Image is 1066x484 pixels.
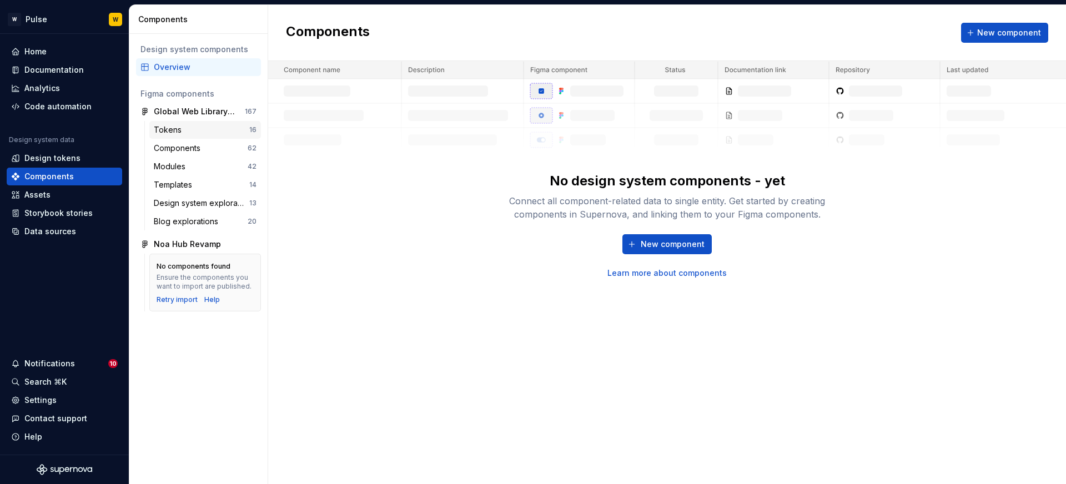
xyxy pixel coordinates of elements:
div: Figma components [140,88,257,99]
div: Design system components [140,44,257,55]
a: Modules42 [149,158,261,175]
div: Templates [154,179,197,190]
div: 20 [248,217,257,226]
div: Assets [24,189,51,200]
span: New component [641,239,705,250]
div: Contact support [24,413,87,424]
div: 16 [249,125,257,134]
div: Design system data [9,135,74,144]
div: Components [138,14,263,25]
a: Design tokens [7,149,122,167]
div: No components found [157,262,230,271]
div: Components [24,171,74,182]
div: Code automation [24,101,92,112]
a: Components62 [149,139,261,157]
div: W [113,15,118,24]
span: 10 [108,359,118,368]
button: Contact support [7,410,122,427]
div: Blog explorations [154,216,223,227]
div: Documentation [24,64,84,75]
div: Home [24,46,47,57]
button: Notifications10 [7,355,122,372]
div: Pulse [26,14,47,25]
a: Analytics [7,79,122,97]
span: New component [977,27,1041,38]
a: Storybook stories [7,204,122,222]
div: 14 [249,180,257,189]
div: Search ⌘K [24,376,67,387]
a: Blog explorations20 [149,213,261,230]
div: 42 [248,162,257,171]
div: No design system components - yet [550,172,785,190]
div: Design system explorations [154,198,249,209]
a: Help [204,295,220,304]
a: Noa Hub Revamp [136,235,261,253]
a: Design system explorations13 [149,194,261,212]
a: Settings [7,391,122,409]
a: Documentation [7,61,122,79]
div: Storybook stories [24,208,93,219]
div: Data sources [24,226,76,237]
div: Settings [24,395,57,406]
div: Modules [154,161,190,172]
div: Tokens [154,124,186,135]
a: Templates14 [149,176,261,194]
div: 167 [245,107,257,116]
a: Code automation [7,98,122,115]
div: W [8,13,21,26]
button: New component [961,23,1048,43]
button: Retry import [157,295,198,304]
div: Connect all component-related data to single entity. Get started by creating components in Supern... [490,194,845,221]
div: Overview [154,62,257,73]
div: Ensure the components you want to import are published. [157,273,254,291]
a: Global Web Library (WIP - Do not use!)167 [136,103,261,120]
div: Components [154,143,205,154]
a: Tokens16 [149,121,261,139]
svg: Supernova Logo [37,464,92,475]
button: Help [7,428,122,446]
button: New component [622,234,712,254]
div: Global Web Library (WIP - Do not use!) [154,106,237,117]
button: Search ⌘K [7,373,122,391]
a: Learn more about components [607,268,727,279]
a: Assets [7,186,122,204]
button: WPulseW [2,7,127,31]
div: Notifications [24,358,75,369]
a: Overview [136,58,261,76]
div: Analytics [24,83,60,94]
a: Home [7,43,122,60]
a: Components [7,168,122,185]
div: Help [24,431,42,442]
div: Noa Hub Revamp [154,239,221,250]
div: Design tokens [24,153,81,164]
h2: Components [286,23,370,43]
div: 13 [249,199,257,208]
a: Data sources [7,223,122,240]
div: 62 [248,144,257,153]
